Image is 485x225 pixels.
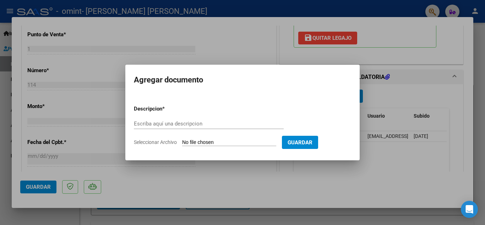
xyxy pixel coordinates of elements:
[134,105,199,113] p: Descripcion
[134,73,351,87] h2: Agregar documento
[288,139,312,146] span: Guardar
[282,136,318,149] button: Guardar
[461,201,478,218] div: Open Intercom Messenger
[134,139,177,145] span: Seleccionar Archivo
